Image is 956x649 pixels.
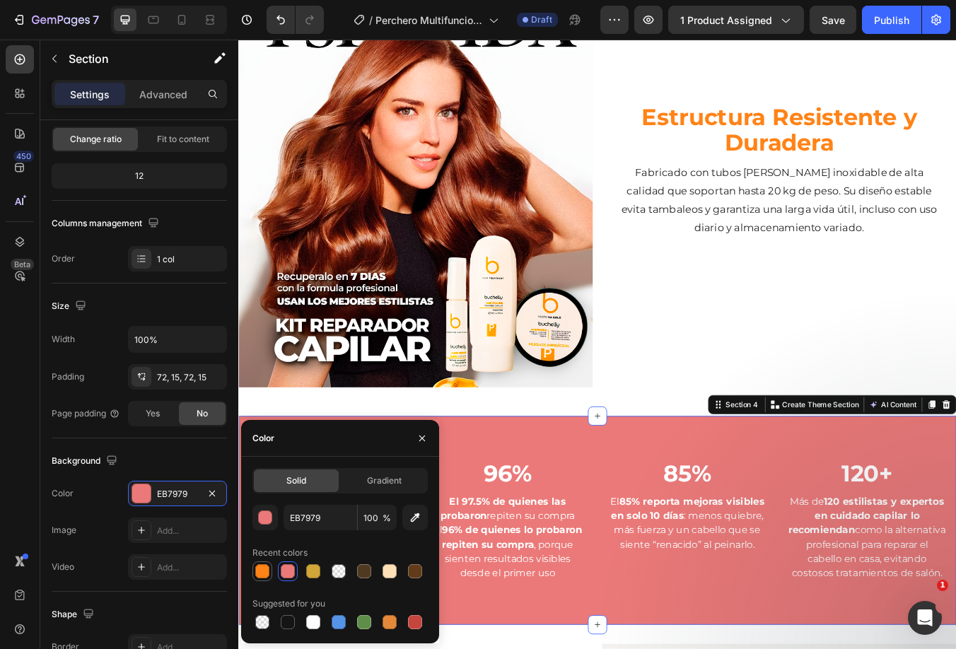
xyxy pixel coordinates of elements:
[375,13,483,28] span: Perchero Multifuncional Con Zapatero 5 Niveles
[252,432,274,445] div: Color
[225,538,412,640] p: repiten su compra El , porque sienten resultados visibles desde el primer uso
[12,538,199,623] p: Más de para reparar el daño del calor, tintes y decoloraciones, recuperando un cabello fuerte y b...
[93,11,99,28] p: 7
[822,14,845,26] span: Save
[650,539,834,587] strong: 120 estilistas y expertos en cuidado capilar lo recomiendan
[52,370,84,383] div: Padding
[52,214,162,233] div: Columns management
[650,538,837,640] p: Más de como la alternativa profesional para reparar el cabello en casa, evitando costosos tratami...
[54,166,224,186] div: 12
[284,505,357,530] input: Eg: FFFFFF
[197,407,208,420] span: No
[937,580,948,591] span: 1
[157,561,223,574] div: Add...
[21,539,194,570] strong: 15.000 mujeres lo usan cada mes
[286,474,306,487] span: Solid
[367,474,402,487] span: Gradient
[52,407,120,420] div: Page padding
[742,423,805,440] button: AI Content
[139,87,187,102] p: Advanced
[436,496,626,532] h2: 85%
[430,76,849,139] h2: Estructura Resistente y Duradera
[239,539,387,570] strong: El 97.5% de quienes las probaron
[445,147,833,233] p: Fabricado con tubos [PERSON_NAME] inoxidable de alta calidad que soportan hasta 20 kg de peso. Su...
[6,6,105,34] button: 7
[52,524,76,537] div: Image
[908,601,942,635] iframe: Intercom live chat
[52,605,97,624] div: Shape
[238,40,956,649] iframe: Design area
[70,133,122,146] span: Change ratio
[643,426,733,438] p: Create Theme Section
[252,546,308,559] div: Recent colors
[437,538,624,606] p: El : menos quiebre, más fuerza y un cabello que se siente “renacido” al peinarlo.
[52,487,74,500] div: Color
[157,525,223,537] div: Add...
[874,13,909,28] div: Publish
[252,597,325,610] div: Suggested for you
[52,297,89,316] div: Size
[52,452,120,471] div: Background
[157,133,209,146] span: Fit to content
[223,496,414,532] h2: 96%
[680,13,772,28] span: 1 product assigned
[369,13,373,28] span: /
[157,253,223,266] div: 1 col
[70,87,110,102] p: Settings
[52,252,75,265] div: Order
[441,539,622,570] strong: 85% reporta mejoras visibles en solo 10 días
[383,512,391,525] span: %
[810,6,856,34] button: Save
[157,488,198,501] div: EB7979
[531,13,552,26] span: Draft
[52,333,75,346] div: Width
[240,573,407,604] strong: 96% de quienes lo probaron repiten su compra
[267,6,324,34] div: Undo/Redo
[862,6,921,34] button: Publish
[668,6,804,34] button: 1 product assigned
[13,151,34,162] div: 450
[11,259,34,270] div: Beta
[129,327,226,352] input: Auto
[146,407,160,420] span: Yes
[53,497,158,530] strong: 15.000+
[69,50,185,67] p: Section
[157,371,223,384] div: 72, 15, 72, 15
[52,561,74,573] div: Video
[648,496,839,532] h2: 120+
[573,426,617,438] div: Section 4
